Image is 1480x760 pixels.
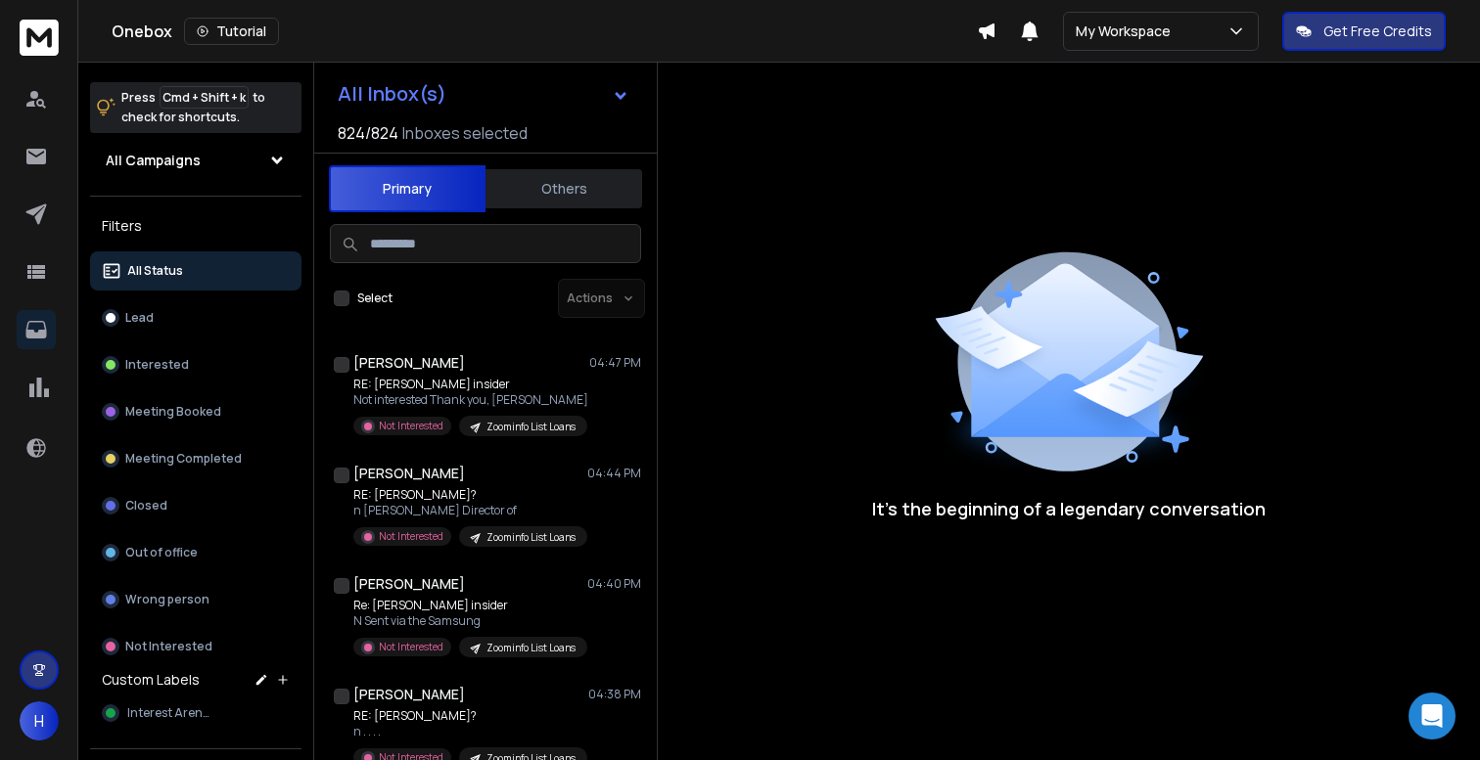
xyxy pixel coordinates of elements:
[127,263,183,279] p: All Status
[353,464,465,483] h1: [PERSON_NAME]
[90,533,301,572] button: Out of office
[184,18,279,45] button: Tutorial
[329,165,486,212] button: Primary
[90,212,301,240] h3: Filters
[379,640,443,654] p: Not Interested
[1282,12,1446,51] button: Get Free Credits
[90,298,301,337] button: Lead
[322,74,645,113] button: All Inbox(s)
[127,705,210,721] span: Interest Arena
[90,627,301,666] button: Not Interested
[486,530,576,545] p: Zoominfo List Loans
[106,151,201,170] h1: All Campaigns
[90,345,301,384] button: Interested
[125,357,189,373] p: Interested
[588,687,641,702] p: 04:38 PM
[486,641,576,655] p: Zoominfo List Loans
[357,291,393,306] label: Select
[486,167,642,210] button: Others
[872,495,1266,522] p: It’s the beginning of a legendary conversation
[402,121,528,145] h3: Inboxes selected
[589,355,641,371] p: 04:47 PM
[1323,22,1432,41] p: Get Free Credits
[1076,22,1179,41] p: My Workspace
[353,685,465,704] h1: [PERSON_NAME]
[379,529,443,544] p: Not Interested
[379,419,443,433] p: Not Interested
[112,18,977,45] div: Onebox
[125,451,242,467] p: Meeting Completed
[587,466,641,481] p: 04:44 PM
[1409,693,1456,739] div: Open Intercom Messenger
[160,86,249,109] span: Cmd + Shift + k
[486,420,576,434] p: Zoominfo List Loans
[353,392,588,408] p: Not interested Thank you, [PERSON_NAME]
[353,724,587,739] p: n . . . .
[125,639,212,654] p: Not Interested
[353,377,588,392] p: RE: [PERSON_NAME] insider
[125,498,167,514] p: Closed
[353,353,465,373] h1: [PERSON_NAME]
[90,439,301,478] button: Meeting Completed
[102,670,200,690] h3: Custom Labels
[20,701,59,740] button: H
[353,708,587,724] p: RE: [PERSON_NAME]?
[125,310,154,326] p: Lead
[353,613,587,629] p: N Sent via the Samsung
[353,487,587,503] p: RE: [PERSON_NAME]?
[90,693,301,733] button: Interest Arena
[90,141,301,180] button: All Campaigns
[125,592,209,607] p: Wrong person
[338,121,398,145] span: 824 / 824
[587,576,641,592] p: 04:40 PM
[121,88,265,127] p: Press to check for shortcuts.
[90,392,301,431] button: Meeting Booked
[125,404,221,420] p: Meeting Booked
[90,486,301,525] button: Closed
[353,574,465,594] h1: [PERSON_NAME]
[353,503,587,518] p: n [PERSON_NAME] Director of
[338,84,446,104] h1: All Inbox(s)
[90,580,301,619] button: Wrong person
[125,545,198,560] p: Out of office
[90,251,301,291] button: All Status
[353,598,587,613] p: Re: [PERSON_NAME] insider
